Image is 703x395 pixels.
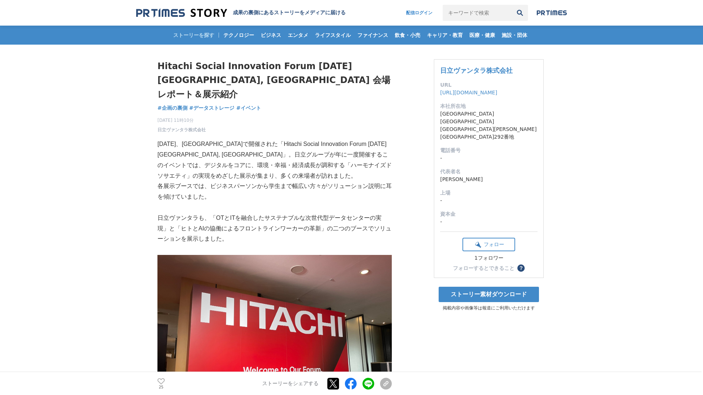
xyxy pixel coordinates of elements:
[440,176,538,183] dd: [PERSON_NAME]
[157,385,165,389] p: 25
[440,81,538,89] dt: URL
[462,238,515,251] button: フォロー
[236,104,261,112] a: #イベント
[157,105,187,111] span: #企画の裏側
[312,26,354,45] a: ライフスタイル
[499,32,530,38] span: 施設・団体
[233,10,346,16] h2: 成果の裏側にあるストーリーをメディアに届ける
[189,104,235,112] a: #データストレージ
[157,59,392,101] h1: Hitachi Social Innovation Forum [DATE] [GEOGRAPHIC_DATA], [GEOGRAPHIC_DATA] 会場レポート＆展示紹介
[258,26,284,45] a: ビジネス
[517,264,525,272] button: ？
[434,305,544,311] p: 掲載内容や画像等は報道にご利用いただけます
[439,287,539,302] a: ストーリー素材ダウンロード
[424,26,466,45] a: キャリア・教育
[136,8,227,18] img: 成果の裏側にあるストーリーをメディアに届ける
[453,266,514,271] div: フォローするとできること
[440,102,538,110] dt: 本社所在地
[157,181,392,202] p: 各展示ブースでは、ビジネスパーソンから学生まで幅広い方々がソリューション説明に耳を傾けていました。
[354,32,391,38] span: ファイナンス
[440,197,538,204] dd: -
[157,104,187,112] a: #企画の裏側
[440,154,538,162] dd: -
[466,26,498,45] a: 医療・健康
[440,189,538,197] dt: 上場
[354,26,391,45] a: ファイナンス
[462,255,515,262] div: 1フォロワー
[220,26,257,45] a: テクノロジー
[466,32,498,38] span: 医療・健康
[443,5,512,21] input: キーワードで検索
[220,32,257,38] span: テクノロジー
[399,5,440,21] a: 配信ログイン
[157,117,206,124] span: [DATE] 11時10分
[499,26,530,45] a: 施設・団体
[537,10,567,16] img: prtimes
[262,380,319,387] p: ストーリーをシェアする
[512,5,528,21] button: 検索
[258,32,284,38] span: ビジネス
[312,32,354,38] span: ライフスタイル
[518,266,524,271] span: ？
[440,90,497,95] a: [URL][DOMAIN_NAME]
[440,210,538,218] dt: 資本金
[440,168,538,176] dt: 代表者名
[285,32,311,38] span: エンタメ
[189,105,235,111] span: #データストレージ
[136,8,346,18] a: 成果の裏側にあるストーリーをメディアに届ける 成果の裏側にあるストーリーをメディアに届ける
[285,26,311,45] a: エンタメ
[440,147,538,154] dt: 電話番号
[392,32,423,38] span: 飲食・小売
[157,213,392,244] p: 日立ヴァンタラも、「OTとITを融合したサステナブルな次世代型データセンターの実現」と「ヒトとAIの協働によるフロントラインワーカーの革新」の二つのブースでソリューションを展示しました。
[157,139,392,181] p: [DATE]、[GEOGRAPHIC_DATA]で開催された「Hitachi Social Innovation Forum [DATE] [GEOGRAPHIC_DATA], [GEOGRAP...
[440,67,513,74] a: 日立ヴァンタラ株式会社
[440,110,538,141] dd: [GEOGRAPHIC_DATA][GEOGRAPHIC_DATA][GEOGRAPHIC_DATA][PERSON_NAME][GEOGRAPHIC_DATA]292番地
[440,218,538,226] dd: -
[424,32,466,38] span: キャリア・教育
[157,127,206,133] a: 日立ヴァンタラ株式会社
[236,105,261,111] span: #イベント
[392,26,423,45] a: 飲食・小売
